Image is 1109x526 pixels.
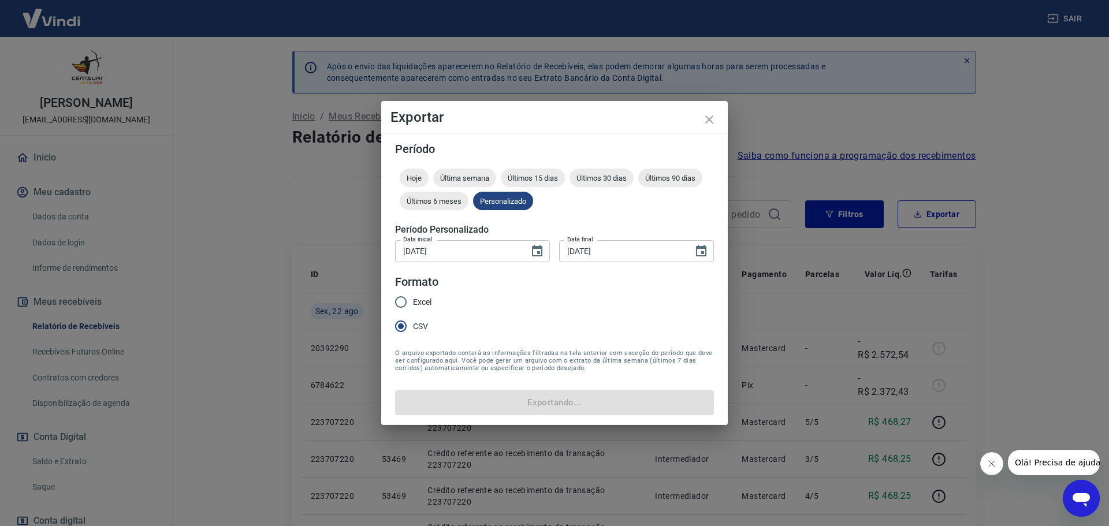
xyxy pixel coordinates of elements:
div: Hoje [400,169,429,187]
span: CSV [413,320,428,333]
iframe: Mensagem da empresa [1008,450,1100,475]
div: Últimos 90 dias [638,169,702,187]
iframe: Botão para abrir a janela de mensagens [1063,480,1100,517]
h5: Período Personalizado [395,224,714,236]
span: Personalizado [473,197,533,206]
iframe: Fechar mensagem [980,452,1003,475]
legend: Formato [395,274,438,290]
span: Últimos 6 meses [400,197,468,206]
div: Últimos 6 meses [400,192,468,210]
span: Última semana [433,174,496,182]
button: Choose date, selected date is 22 de ago de 2025 [690,240,713,263]
div: Última semana [433,169,496,187]
span: Últimos 15 dias [501,174,565,182]
input: DD/MM/YYYY [559,240,685,262]
span: Olá! Precisa de ajuda? [7,8,97,17]
span: Excel [413,296,431,308]
h4: Exportar [390,110,719,124]
input: DD/MM/YYYY [395,240,521,262]
div: Personalizado [473,192,533,210]
div: Últimos 30 dias [570,169,634,187]
button: close [695,106,723,133]
h5: Período [395,143,714,155]
span: Últimos 30 dias [570,174,634,182]
span: O arquivo exportado conterá as informações filtradas na tela anterior com exceção do período que ... [395,349,714,372]
button: Choose date, selected date is 21 de ago de 2025 [526,240,549,263]
span: Últimos 90 dias [638,174,702,182]
label: Data final [567,235,593,244]
span: Hoje [400,174,429,182]
div: Últimos 15 dias [501,169,565,187]
label: Data inicial [403,235,433,244]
